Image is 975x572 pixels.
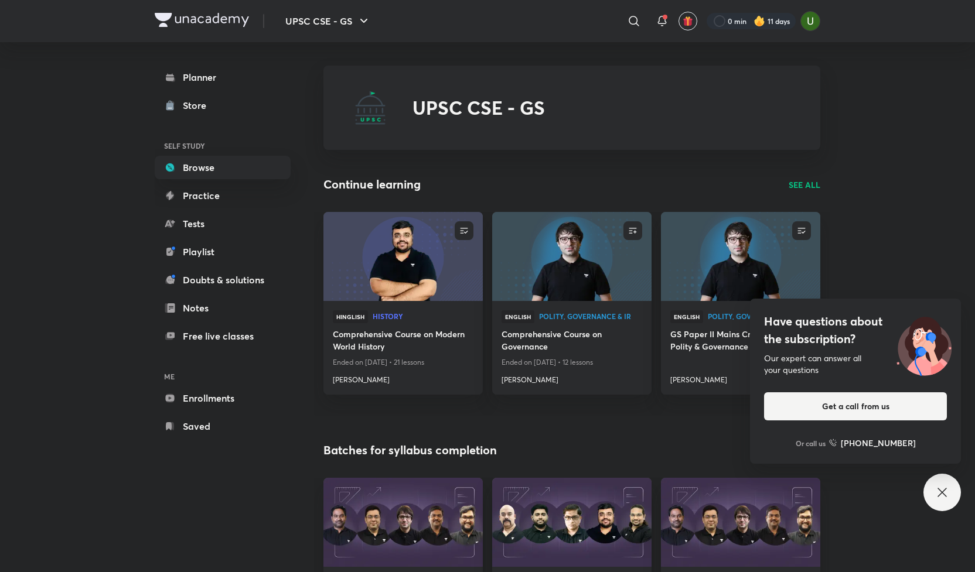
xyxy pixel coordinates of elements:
img: new-thumbnail [659,211,821,302]
img: Thumbnail [322,477,484,567]
button: UPSC CSE - GS [278,9,378,33]
img: UPSC CSE - GS [352,89,389,126]
img: new-thumbnail [490,211,653,302]
a: Comprehensive Course on Modern World History [333,328,473,355]
a: Tests [155,212,291,235]
h6: [PHONE_NUMBER] [841,437,916,449]
button: Get a call from us [764,392,947,420]
span: English [670,310,703,323]
img: streak [754,15,765,27]
img: new-thumbnail [322,211,484,302]
a: new-thumbnail [661,212,820,301]
span: Polity, Governance & IR [708,313,811,320]
a: Comprehensive Course on Governance [502,328,642,355]
h2: Continue learning [323,176,421,193]
a: [PERSON_NAME] [502,370,642,385]
a: Browse [155,156,291,179]
h6: SELF STUDY [155,136,291,156]
div: Store [183,98,213,112]
h2: UPSC CSE - GS [412,97,545,119]
a: Playlist [155,240,291,263]
a: Company Logo [155,13,249,30]
div: Our expert can answer all your questions [764,352,947,376]
h6: ME [155,367,291,386]
a: Store [155,94,291,117]
a: Saved [155,415,291,438]
img: Thumbnail [490,477,653,567]
a: Polity, Governance & IR [539,313,642,321]
a: Polity, Governance & IR [708,313,811,321]
p: Ended on [DATE] • 21 lessons [333,355,473,370]
span: Polity, Governance & IR [539,313,642,320]
span: English [502,310,534,323]
a: History [373,313,473,321]
p: Or call us [796,438,826,448]
a: Free live classes [155,324,291,348]
a: Doubts & solutions [155,268,291,292]
a: [PERSON_NAME] [670,370,811,385]
img: Thumbnail [659,477,821,567]
a: new-thumbnail [492,212,652,301]
a: Enrollments [155,386,291,410]
h4: Have questions about the subscription? [764,313,947,348]
a: Practice [155,184,291,207]
p: Ended on [DATE] • 12 lessons [502,355,642,370]
img: Company Logo [155,13,249,27]
a: GS Paper II Mains Crash Course on Polity & Governance [670,328,811,355]
a: [PERSON_NAME] [333,370,473,385]
a: [PHONE_NUMBER] [829,437,916,449]
a: SEE ALL [789,179,820,191]
span: History [373,313,473,320]
img: ttu_illustration_new.svg [887,313,961,376]
img: avatar [683,16,693,26]
span: Hinglish [333,310,368,323]
h2: Batches for syllabus completion [323,441,497,459]
a: Notes [155,296,291,320]
button: avatar [679,12,697,30]
a: new-thumbnail [323,212,483,301]
a: Planner [155,66,291,89]
img: Aishwary Kumar [800,11,820,31]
